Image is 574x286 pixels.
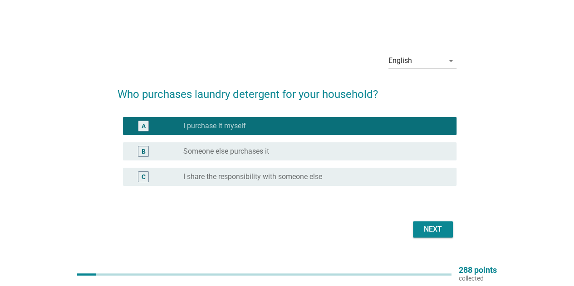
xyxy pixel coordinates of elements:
div: C [142,172,146,181]
div: Next [420,224,446,235]
label: I share the responsibility with someone else [183,172,322,181]
i: arrow_drop_down [446,55,456,66]
p: 288 points [459,266,497,274]
div: English [388,57,412,65]
div: A [142,121,146,131]
div: B [142,146,146,156]
label: I purchase it myself [183,121,246,131]
h2: Who purchases laundry detergent for your household? [118,77,456,102]
button: Next [413,221,453,238]
p: collected [459,274,497,282]
label: Someone else purchases it [183,147,269,156]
